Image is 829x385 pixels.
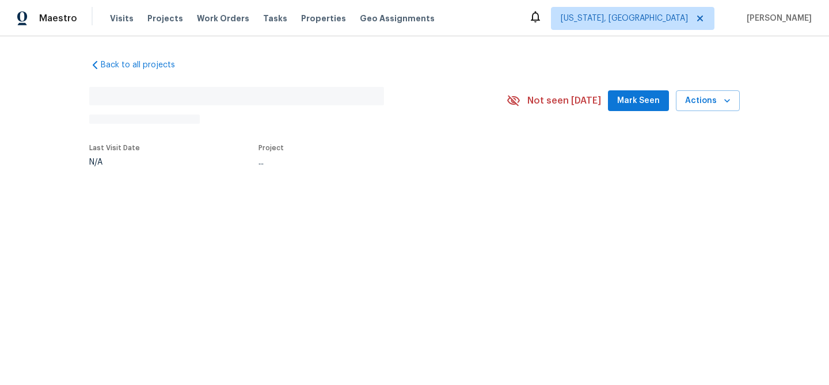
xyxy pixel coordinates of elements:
span: Actions [685,94,731,108]
span: Projects [147,13,183,24]
span: [US_STATE], [GEOGRAPHIC_DATA] [561,13,688,24]
div: N/A [89,158,140,166]
button: Mark Seen [608,90,669,112]
span: Tasks [263,14,287,22]
button: Actions [676,90,740,112]
a: Back to all projects [89,59,200,71]
span: Geo Assignments [360,13,435,24]
span: Not seen [DATE] [527,95,601,106]
span: Maestro [39,13,77,24]
span: Last Visit Date [89,144,140,151]
span: Work Orders [197,13,249,24]
span: Mark Seen [617,94,660,108]
span: Visits [110,13,134,24]
span: Properties [301,13,346,24]
span: Project [258,144,284,151]
div: ... [258,158,480,166]
span: [PERSON_NAME] [742,13,812,24]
